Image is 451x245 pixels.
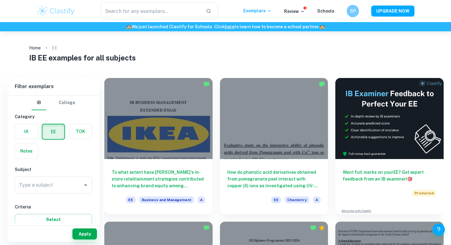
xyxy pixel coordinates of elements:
span: 🎯 [407,177,412,181]
img: Clastify logo [37,5,75,17]
button: College [59,95,75,110]
a: Want full marks on yourEE? Get expert feedback from an IB examiner!PromotedAdvertise with Clastify [335,78,444,214]
h6: Want full marks on your EE ? Get expert feedback from an IB examiner! [343,169,436,182]
h6: We just launched Clastify for Schools. Click to learn how to become a school partner. [1,23,450,30]
button: Help and Feedback [433,224,445,236]
h6: How do phenolic acid derivatives obtained from pomegranate peel interact with copper (II) ions as... [227,169,321,189]
button: TOK [69,124,92,139]
h6: SP [349,8,357,14]
img: Marked [319,81,325,87]
img: Marked [203,225,210,231]
button: IA [15,124,38,139]
a: Advertise with Clastify [341,209,371,213]
span: Promoted [412,190,436,196]
h6: Filter exemplars [7,78,99,95]
span: Chemistry [285,196,309,203]
img: Marked [203,81,210,87]
span: EE [271,196,281,203]
button: IB [32,95,46,110]
input: Search for any exemplars... [101,2,201,20]
p: EE [52,45,57,51]
span: EE [126,196,136,203]
div: Filter type choice [32,95,75,110]
h6: Category [15,113,92,120]
h6: Criteria [15,204,92,210]
h6: Subject [15,166,92,173]
p: Exemplars [243,7,272,14]
a: To what extent have [PERSON_NAME]'s in-store retailtainment strategies contributed to enhancing b... [104,78,213,214]
button: Apply [72,228,97,239]
button: Notes [15,144,38,158]
button: Select [15,214,92,225]
span: A [313,196,321,203]
p: Review [284,8,305,15]
button: Open [81,181,90,189]
a: Schools [317,9,334,14]
span: Business and Management [139,196,194,203]
div: Premium [319,225,325,231]
a: here [225,24,234,29]
span: A [198,196,205,203]
button: UPGRADE NOW [371,6,414,17]
h1: IB EE examples for all subjects [29,52,422,63]
button: SP [347,5,359,17]
img: Marked [310,225,316,231]
button: EE [42,124,64,139]
span: 🏫 [320,24,325,29]
span: 🏫 [126,24,132,29]
a: Home [29,44,41,52]
a: How do phenolic acid derivatives obtained from pomegranate peel interact with copper (II) ions as... [220,78,328,214]
img: Thumbnail [335,78,444,159]
h6: To what extent have [PERSON_NAME]'s in-store retailtainment strategies contributed to enhancing b... [112,169,205,189]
